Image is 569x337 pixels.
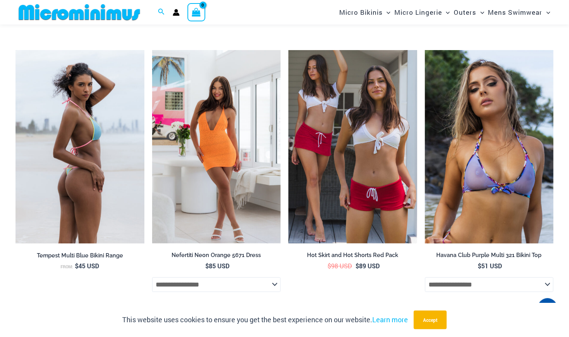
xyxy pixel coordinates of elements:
[339,2,383,22] span: Micro Bikinis
[152,252,281,259] h2: Nefertiti Neon Orange 5671 Dress
[328,262,331,270] span: $
[16,50,144,243] img: Tempest Multi Blue 312 Top 456 Bottom 02
[394,2,442,22] span: Micro Lingerie
[337,2,392,22] a: Micro BikinisMenu ToggleMenu Toggle
[425,50,554,243] a: Havana Club Purple Multi 321 Top 01Havana Club Purple Multi 321 Top 451 Bottom 03Havana Club Purp...
[187,3,205,21] a: View Shopping Cart, empty
[61,264,73,269] span: From:
[288,252,417,262] a: Hot Skirt and Hot Shorts Red Pack
[158,7,165,17] a: Search icon link
[452,2,486,22] a: OutersMenu ToggleMenu Toggle
[543,2,550,22] span: Menu Toggle
[477,2,484,22] span: Menu Toggle
[488,2,543,22] span: Mens Swimwear
[486,2,552,22] a: Mens SwimwearMenu ToggleMenu Toggle
[152,50,281,243] img: Nefertiti Neon Orange 5671 Dress 01
[356,262,359,270] span: $
[173,9,180,16] a: Account icon link
[288,50,417,243] a: shorts and skirt pack 1Hot Skirt Red 507 Skirt 10Hot Skirt Red 507 Skirt 10
[356,262,380,270] bdi: 89 USD
[16,252,144,262] a: Tempest Multi Blue Bikini Range
[372,315,408,324] a: Learn more
[205,262,229,270] bdi: 85 USD
[414,311,447,329] button: Accept
[16,252,144,259] h2: Tempest Multi Blue Bikini Range
[383,2,390,22] span: Menu Toggle
[392,2,452,22] a: Micro LingerieMenu ToggleMenu Toggle
[152,50,281,243] a: Nefertiti Neon Orange 5671 Dress 01Nefertiti Neon Orange 5671 Dress 02Nefertiti Neon Orange 5671 ...
[425,252,554,262] a: Havana Club Purple Multi 321 Bikini Top
[122,314,408,326] p: This website uses cookies to ensure you get the best experience on our website.
[152,252,281,262] a: Nefertiti Neon Orange 5671 Dress
[442,2,450,22] span: Menu Toggle
[16,3,143,21] img: MM SHOP LOGO FLAT
[16,50,144,243] a: Tempest Multi Blue 312 Top 456 Bottom 01Tempest Multi Blue 312 Top 456 Bottom 02Tempest Multi Blu...
[454,2,477,22] span: Outers
[336,1,553,23] nav: Site Navigation
[478,262,502,270] bdi: 51 USD
[205,262,209,270] span: $
[425,252,554,259] h2: Havana Club Purple Multi 321 Bikini Top
[288,50,417,243] img: shorts and skirt pack 1
[75,262,99,270] bdi: 45 USD
[425,50,554,243] img: Havana Club Purple Multi 321 Top 01
[328,262,352,270] bdi: 98 USD
[478,262,482,270] span: $
[288,252,417,259] h2: Hot Skirt and Hot Shorts Red Pack
[75,262,78,270] span: $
